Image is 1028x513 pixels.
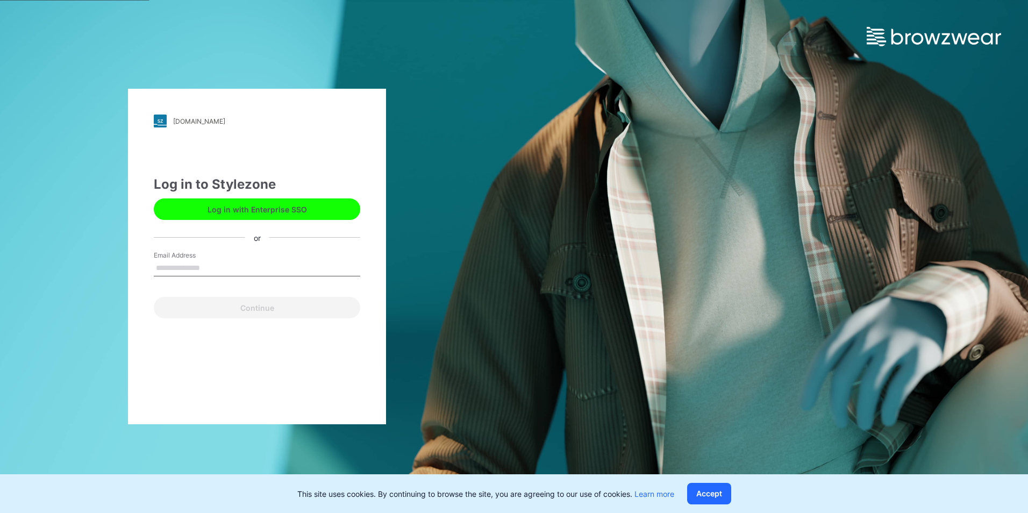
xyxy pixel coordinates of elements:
img: browzwear-logo.e42bd6dac1945053ebaf764b6aa21510.svg [867,27,1001,46]
div: or [245,232,269,243]
p: This site uses cookies. By continuing to browse the site, you are agreeing to our use of cookies. [297,488,674,500]
img: stylezone-logo.562084cfcfab977791bfbf7441f1a819.svg [154,115,167,127]
div: [DOMAIN_NAME] [173,117,225,125]
a: [DOMAIN_NAME] [154,115,360,127]
button: Accept [687,483,731,504]
div: Log in to Stylezone [154,175,360,194]
a: Learn more [634,489,674,498]
label: Email Address [154,251,229,260]
button: Log in with Enterprise SSO [154,198,360,220]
